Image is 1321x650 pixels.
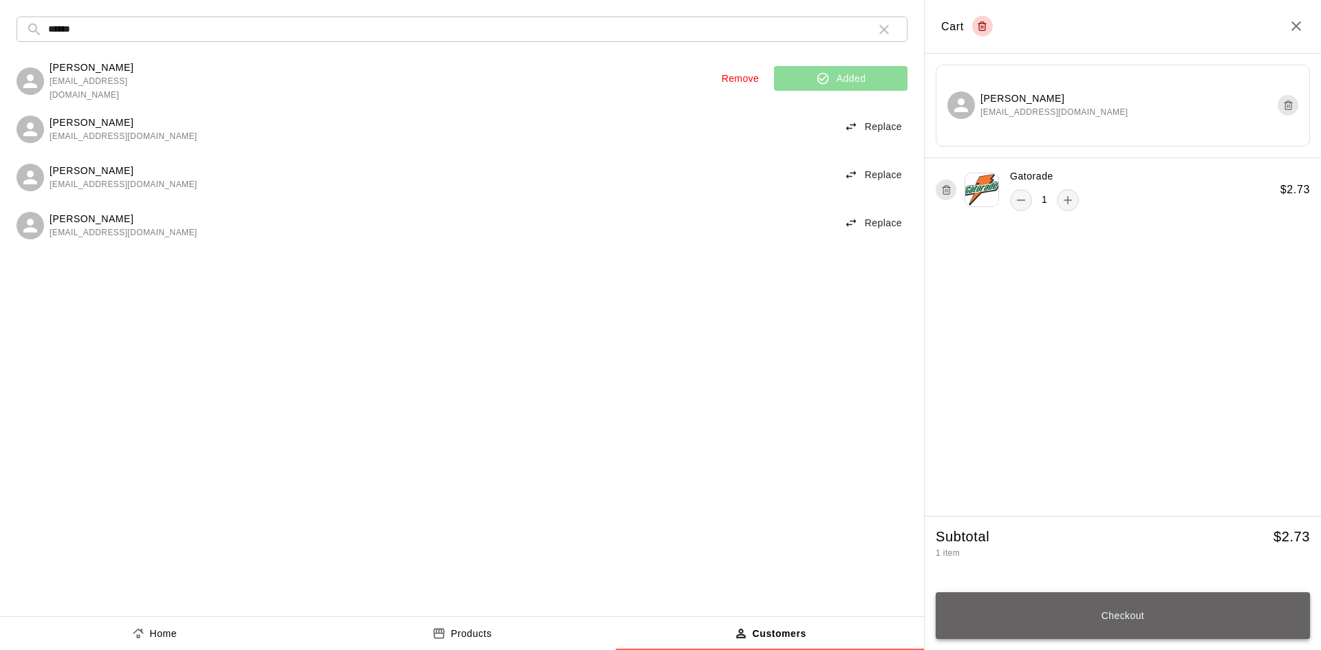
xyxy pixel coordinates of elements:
button: Replace [839,210,907,236]
p: [PERSON_NAME] [50,212,197,226]
span: [EMAIL_ADDRESS][DOMAIN_NAME] [50,130,197,144]
button: Checkout [936,592,1310,639]
span: [EMAIL_ADDRESS][DOMAIN_NAME] [50,226,197,240]
button: Close [1288,18,1304,34]
p: Home [150,627,178,641]
p: [PERSON_NAME] [50,116,197,130]
p: 1 [1042,193,1047,207]
p: [PERSON_NAME] [50,61,167,75]
h5: Subtotal [936,528,989,546]
p: Products [451,627,492,641]
p: Customers [753,627,806,641]
p: [PERSON_NAME] [50,164,197,178]
button: add [1057,189,1079,211]
span: [EMAIL_ADDRESS][DOMAIN_NAME] [980,106,1128,120]
button: Remove customer [1278,95,1298,116]
img: product 19 [965,173,999,207]
span: [EMAIL_ADDRESS][DOMAIN_NAME] [50,75,167,102]
h5: $ 2.73 [1274,528,1310,546]
p: [PERSON_NAME] [980,91,1128,106]
button: remove [1010,189,1032,211]
button: Remove [716,66,765,91]
button: Replace [839,162,907,188]
h6: $ 2.73 [1280,181,1310,199]
span: 1 item [936,548,960,558]
button: Added [774,66,907,91]
button: Replace [839,114,907,140]
p: Gatorade [1010,169,1053,184]
button: Empty cart [972,16,993,36]
div: Cart [941,16,993,36]
span: [EMAIL_ADDRESS][DOMAIN_NAME] [50,178,197,192]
